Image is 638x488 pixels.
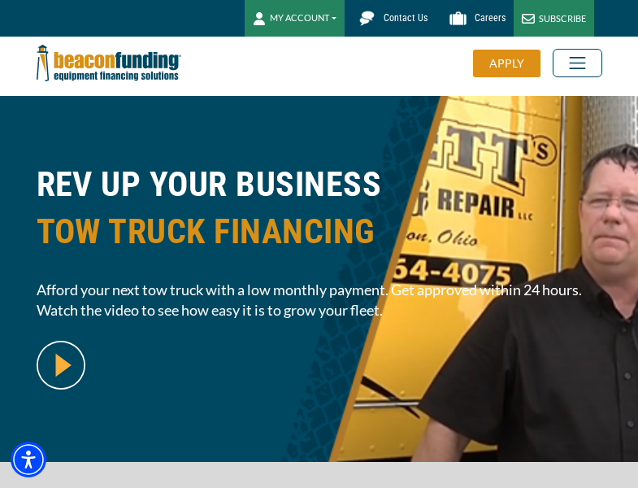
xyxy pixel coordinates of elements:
img: Beacon Funding Corporation logo [37,37,181,89]
span: Careers [475,12,506,24]
div: APPLY [473,50,540,77]
h1: REV UP YOUR BUSINESS [37,161,602,268]
a: Careers [436,4,514,33]
img: Beacon Funding chat [353,4,381,33]
button: Toggle navigation [553,49,602,77]
img: Beacon Funding Careers [444,4,472,33]
a: APPLY [473,50,553,77]
span: TOW TRUCK FINANCING [37,208,602,255]
span: Afford your next tow truck with a low monthly payment. Get approved within 24 hours. Watch the vi... [37,280,602,320]
a: Contact Us [345,4,436,33]
span: Contact Us [384,12,428,24]
img: video modal pop-up play button [37,341,85,390]
div: Accessibility Menu [11,442,46,477]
